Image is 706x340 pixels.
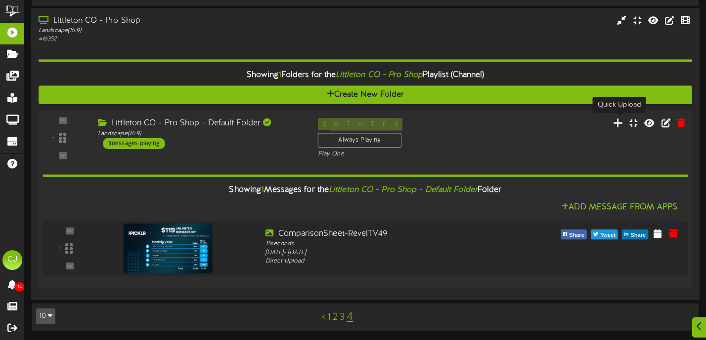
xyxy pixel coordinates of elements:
[347,310,353,323] a: 4
[265,257,519,265] div: Direct Upload
[265,240,519,248] div: 15 seconds
[567,230,586,241] span: Share
[98,130,303,138] div: Landscape ( 16:9 )
[2,250,22,270] div: CJ
[39,36,302,44] div: # 16352
[561,230,587,240] button: Share
[278,71,281,79] span: 1
[124,224,213,273] img: 3277502f-1199-4c9e-8c9b-670e1165b80b.png
[329,186,478,194] i: Littleton CO - Pro Shop - Default Folder
[39,16,302,27] div: Littleton CO - Pro Shop
[558,201,680,214] button: Add Message From Apps
[261,186,264,194] span: 1
[14,282,25,292] span: 14
[333,312,338,323] a: 2
[598,230,618,241] span: Tweet
[628,230,648,241] span: Share
[318,133,401,148] div: Always Playing
[265,228,519,240] div: ComparisonSheet-RevelTV49
[103,138,165,149] div: 1 messages playing
[591,230,618,240] button: Tweet
[318,150,468,158] div: Play One
[321,312,325,323] a: <
[340,312,345,323] a: 3
[39,27,302,36] div: Landscape ( 16:9 )
[98,118,303,129] div: Littleton CO - Pro Shop - Default Folder
[265,249,519,257] div: [DATE] - [DATE]
[31,65,700,86] div: Showing Folders for the Playlist (Channel)
[336,71,423,79] i: Littleton CO - Pro Shop
[36,308,55,324] button: 10
[327,312,331,323] a: 1
[622,230,648,240] button: Share
[39,86,692,104] button: Create New Folder
[35,180,695,201] div: Showing Messages for the Folder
